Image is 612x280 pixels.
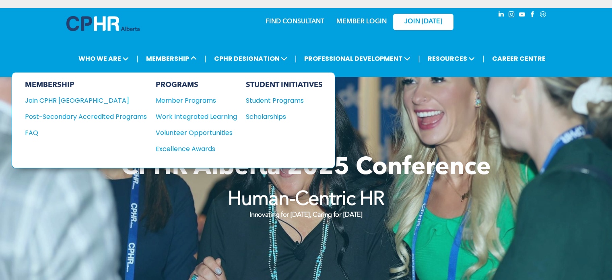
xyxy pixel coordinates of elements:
[25,95,135,106] div: Join CPHR [GEOGRAPHIC_DATA]
[156,144,229,154] div: Excellence Awards
[393,14,453,30] a: JOIN [DATE]
[418,50,420,67] li: |
[156,112,229,122] div: Work Integrated Learning
[404,18,442,26] span: JOIN [DATE]
[246,95,315,106] div: Student Programs
[25,128,147,138] a: FAQ
[539,10,548,21] a: Social network
[482,50,484,67] li: |
[204,50,206,67] li: |
[518,10,527,21] a: youtube
[76,51,131,66] span: WHO WE ARE
[25,112,135,122] div: Post-Secondary Accredited Programs
[156,128,229,138] div: Volunteer Opportunities
[212,51,290,66] span: CPHR DESIGNATION
[249,212,362,218] strong: Innovating for [DATE], Caring for [DATE]
[66,16,140,31] img: A blue and white logo for cp alberta
[246,112,315,122] div: Scholarships
[266,19,324,25] a: FIND CONSULTANT
[156,95,237,106] a: Member Programs
[136,50,138,67] li: |
[246,95,323,106] a: Student Programs
[156,112,237,122] a: Work Integrated Learning
[302,51,413,66] span: PROFESSIONAL DEVELOPMENT
[144,51,199,66] span: MEMBERSHIP
[490,51,548,66] a: CAREER CENTRE
[25,112,147,122] a: Post-Secondary Accredited Programs
[156,144,237,154] a: Excellence Awards
[246,112,323,122] a: Scholarships
[425,51,477,66] span: RESOURCES
[25,128,135,138] div: FAQ
[156,95,229,106] div: Member Programs
[528,10,537,21] a: facebook
[497,10,506,21] a: linkedin
[336,19,387,25] a: MEMBER LOGIN
[25,95,147,106] a: Join CPHR [GEOGRAPHIC_DATA]
[295,50,297,67] li: |
[156,81,237,89] div: PROGRAMS
[246,81,323,89] div: STUDENT INITIATIVES
[156,128,237,138] a: Volunteer Opportunities
[228,190,385,209] strong: Human-Centric HR
[25,81,147,89] div: MEMBERSHIP
[507,10,516,21] a: instagram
